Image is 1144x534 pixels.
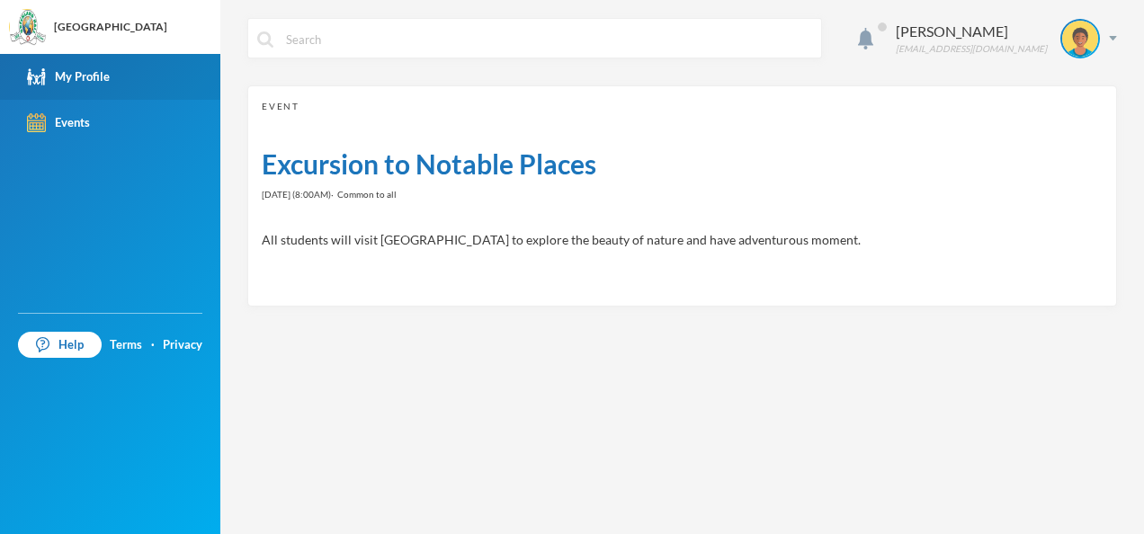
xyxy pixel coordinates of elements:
span: Excursion to Notable Places [262,147,596,180]
a: Terms [110,336,142,354]
p: All students will visit [GEOGRAPHIC_DATA] to explore the beauty of nature and have adventurous mo... [262,230,1103,249]
div: [GEOGRAPHIC_DATA] [54,19,167,35]
span: Event [262,100,299,113]
div: [PERSON_NAME] [896,21,1047,42]
div: [EMAIL_ADDRESS][DOMAIN_NAME] [896,42,1047,56]
a: Privacy [163,336,202,354]
img: logo [10,10,46,46]
div: · [151,336,155,354]
img: STUDENT [1062,21,1098,57]
span: · Common to all [331,189,397,200]
div: Events [27,113,90,132]
a: Help [18,332,102,359]
div: My Profile [27,67,110,86]
span: [DATE] (8:00AM) [262,189,331,200]
input: Search [284,19,812,59]
img: search [257,31,273,48]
